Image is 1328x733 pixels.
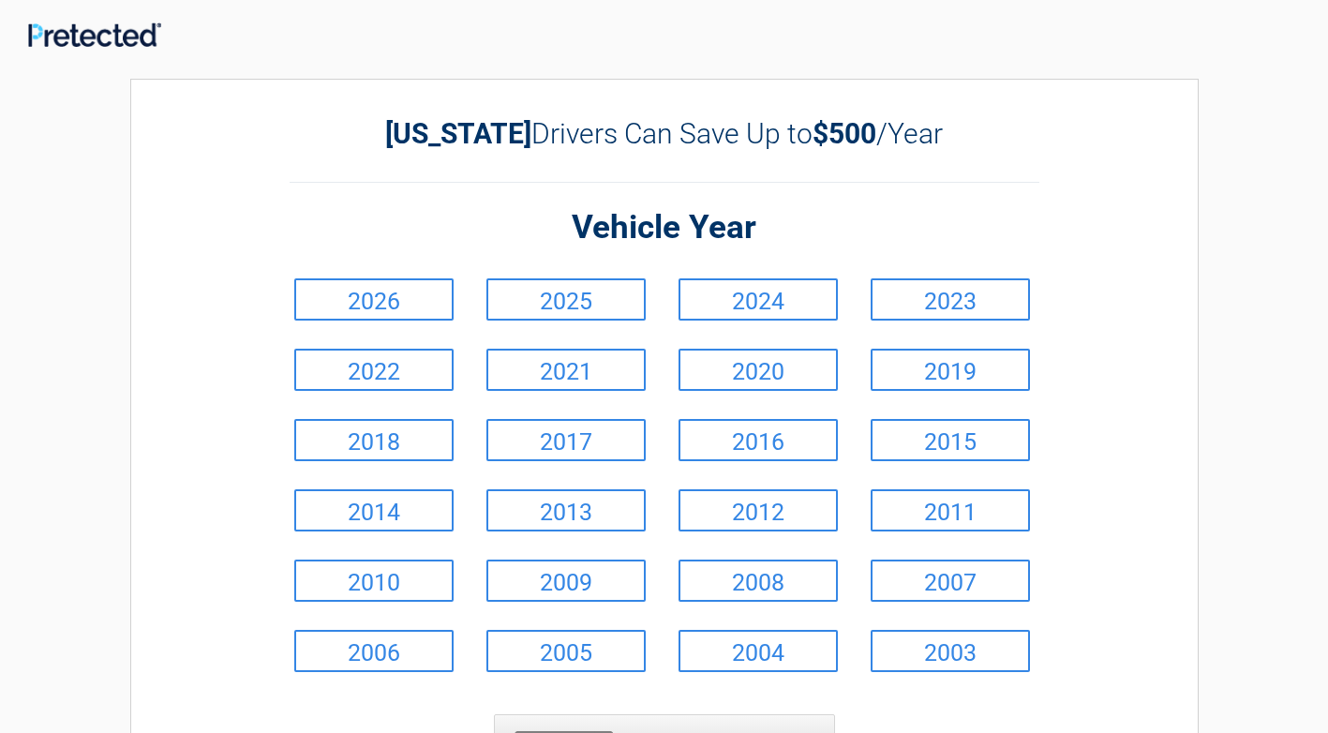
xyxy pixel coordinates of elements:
a: 2006 [294,630,454,672]
a: 2008 [679,560,838,602]
a: 2005 [486,630,646,672]
h2: Drivers Can Save Up to /Year [290,117,1039,150]
a: 2014 [294,489,454,531]
a: 2011 [871,489,1030,531]
a: 2020 [679,349,838,391]
a: 2016 [679,419,838,461]
a: 2019 [871,349,1030,391]
a: 2025 [486,278,646,321]
a: 2022 [294,349,454,391]
a: 2026 [294,278,454,321]
a: 2017 [486,419,646,461]
a: 2013 [486,489,646,531]
b: [US_STATE] [385,117,531,150]
a: 2009 [486,560,646,602]
a: 2003 [871,630,1030,672]
a: 2012 [679,489,838,531]
a: 2015 [871,419,1030,461]
a: 2021 [486,349,646,391]
b: $500 [813,117,876,150]
h2: Vehicle Year [290,206,1039,250]
a: 2023 [871,278,1030,321]
a: 2007 [871,560,1030,602]
img: Main Logo [28,22,161,47]
a: 2024 [679,278,838,321]
a: 2004 [679,630,838,672]
a: 2018 [294,419,454,461]
a: 2010 [294,560,454,602]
